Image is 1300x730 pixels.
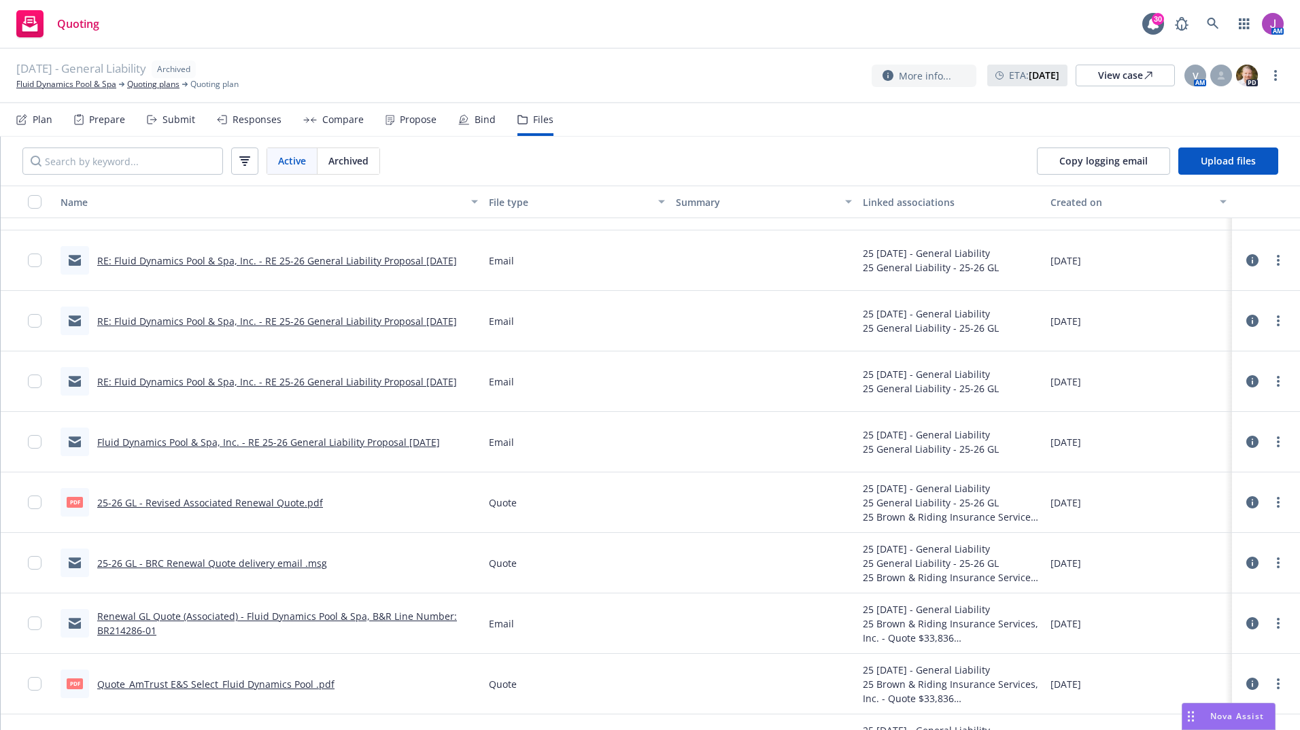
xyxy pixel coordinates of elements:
button: Upload files [1178,147,1278,175]
span: [DATE] [1050,375,1081,389]
span: Archived [157,63,190,75]
div: File type [489,195,650,209]
a: Quote_AmTrust E&S Select_Fluid Dynamics Pool .pdf [97,678,335,691]
div: 25 [DATE] - General Liability [863,428,999,442]
div: 25 [DATE] - General Liability [863,602,1039,616]
img: photo [1262,13,1284,35]
span: Copy logging email [1059,154,1148,167]
div: Responses [233,114,281,125]
div: Submit [162,114,195,125]
span: [DATE] [1050,496,1081,510]
span: [DATE] [1050,254,1081,268]
span: Upload files [1201,154,1256,167]
span: Quote [489,677,517,691]
span: V [1193,69,1199,83]
a: RE: Fluid Dynamics Pool & Spa, Inc. - RE 25-26 General Liability Proposal [DATE] [97,315,457,328]
input: Toggle Row Selected [28,254,41,267]
div: Drag to move [1182,703,1199,729]
span: Nova Assist [1210,710,1264,722]
span: Email [489,254,514,268]
div: Linked associations [863,195,1039,209]
a: Fluid Dynamics Pool & Spa, Inc. - RE 25-26 General Liability Proposal [DATE] [97,436,440,449]
img: photo [1236,65,1258,86]
div: 25 General Liability - 25-26 GL [863,556,1039,570]
a: more [1270,555,1286,571]
span: ETA : [1009,68,1059,82]
a: RE: Fluid Dynamics Pool & Spa, Inc. - RE 25-26 General Liability Proposal [DATE] [97,254,457,267]
a: more [1270,676,1286,692]
input: Toggle Row Selected [28,314,41,328]
button: File type [483,186,670,218]
div: Prepare [89,114,125,125]
span: [DATE] [1050,616,1081,631]
a: Fluid Dynamics Pool & Spa [16,78,116,90]
a: 25-26 GL - Revised Associated Renewal Quote.pdf [97,496,323,509]
a: View case [1076,65,1175,86]
span: Email [489,375,514,389]
div: 25 [DATE] - General Liability [863,663,1039,677]
div: Propose [400,114,437,125]
a: more [1270,252,1286,268]
span: Email [489,435,514,449]
a: more [1270,373,1286,389]
a: Renewal GL Quote (Associated) - Fluid Dynamics Pool & Spa, B&R Line Number: BR214286-01 [97,610,457,637]
span: Email [489,616,514,631]
input: Toggle Row Selected [28,375,41,388]
div: 25 General Liability - 25-26 GL [863,496,1039,510]
span: pdf [67,678,83,689]
strong: [DATE] [1029,69,1059,82]
input: Toggle Row Selected [28,677,41,691]
span: [DATE] [1050,556,1081,570]
div: Name [61,195,463,209]
span: Archived [328,154,369,168]
div: 30 [1152,13,1164,25]
input: Toggle Row Selected [28,556,41,570]
div: Bind [475,114,496,125]
input: Toggle Row Selected [28,435,41,449]
div: 25 General Liability - 25-26 GL [863,381,999,396]
a: Search [1199,10,1227,37]
span: Quote [489,556,517,570]
input: Toggle Row Selected [28,496,41,509]
span: Quoting plan [190,78,239,90]
div: 25 General Liability - 25-26 GL [863,260,999,275]
span: Quote [489,496,517,510]
div: 25 [DATE] - General Liability [863,307,999,321]
div: 25 [DATE] - General Liability [863,542,1039,556]
input: Search by keyword... [22,147,223,175]
a: Report a Bug [1168,10,1195,37]
button: Linked associations [857,186,1044,218]
button: More info... [872,65,976,87]
div: Files [533,114,553,125]
a: more [1270,615,1286,631]
div: 25 [DATE] - General Liability [863,367,999,381]
span: Email [489,314,514,328]
a: Quoting [11,5,105,43]
a: more [1267,67,1284,84]
span: [DATE] [1050,677,1081,691]
div: Compare [322,114,364,125]
div: 25 Brown & Riding Insurance Services, Inc. - Quote $33,836 [863,510,1039,524]
div: 25 [DATE] - General Liability [863,246,999,260]
div: 25 Brown & Riding Insurance Services, Inc. - Quote $33,836 [863,677,1039,706]
span: pdf [67,497,83,507]
button: Name [55,186,483,218]
input: Select all [28,195,41,209]
button: Copy logging email [1037,147,1170,175]
a: more [1270,494,1286,510]
div: Summary [676,195,837,209]
div: 25 [DATE] - General Liability [863,481,1039,496]
span: Quoting [57,18,99,29]
div: 25 Brown & Riding Insurance Services, Inc. - Quote $33,836 [863,616,1039,645]
div: Created on [1050,195,1212,209]
button: Summary [670,186,857,218]
a: Quoting plans [127,78,179,90]
span: [DATE] [1050,435,1081,449]
a: 25-26 GL - BRC Renewal Quote delivery email .msg [97,557,327,570]
span: [DATE] [1050,314,1081,328]
button: Created on [1045,186,1232,218]
a: RE: Fluid Dynamics Pool & Spa, Inc. - RE 25-26 General Liability Proposal [DATE] [97,375,457,388]
button: Nova Assist [1182,703,1276,730]
a: more [1270,313,1286,329]
span: More info... [899,69,951,83]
